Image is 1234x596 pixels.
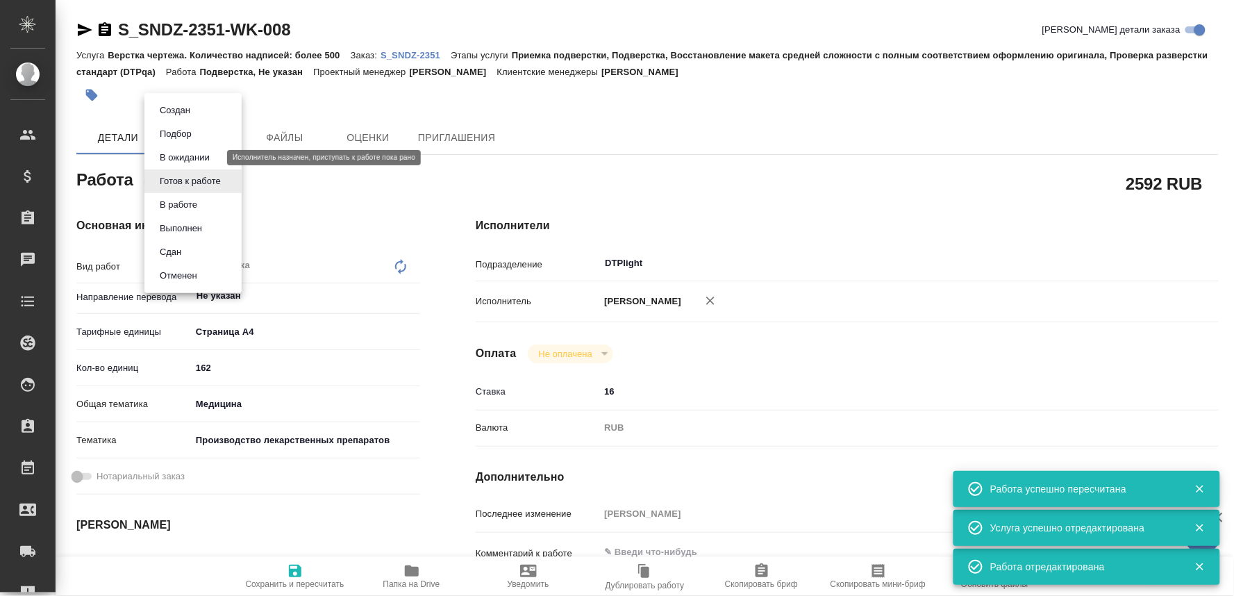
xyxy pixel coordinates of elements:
button: Отменен [156,268,201,283]
button: Выполнен [156,221,206,236]
button: Закрыть [1185,561,1214,573]
button: Закрыть [1185,522,1214,534]
div: Работа отредактирована [990,560,1174,574]
button: В работе [156,197,201,213]
div: Услуга успешно отредактирована [990,521,1174,535]
button: В ожидании [156,150,214,165]
button: Создан [156,103,194,118]
div: Работа успешно пересчитана [990,482,1174,496]
button: Закрыть [1185,483,1214,495]
button: Подбор [156,126,196,142]
button: Сдан [156,245,185,260]
button: Готов к работе [156,174,225,189]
